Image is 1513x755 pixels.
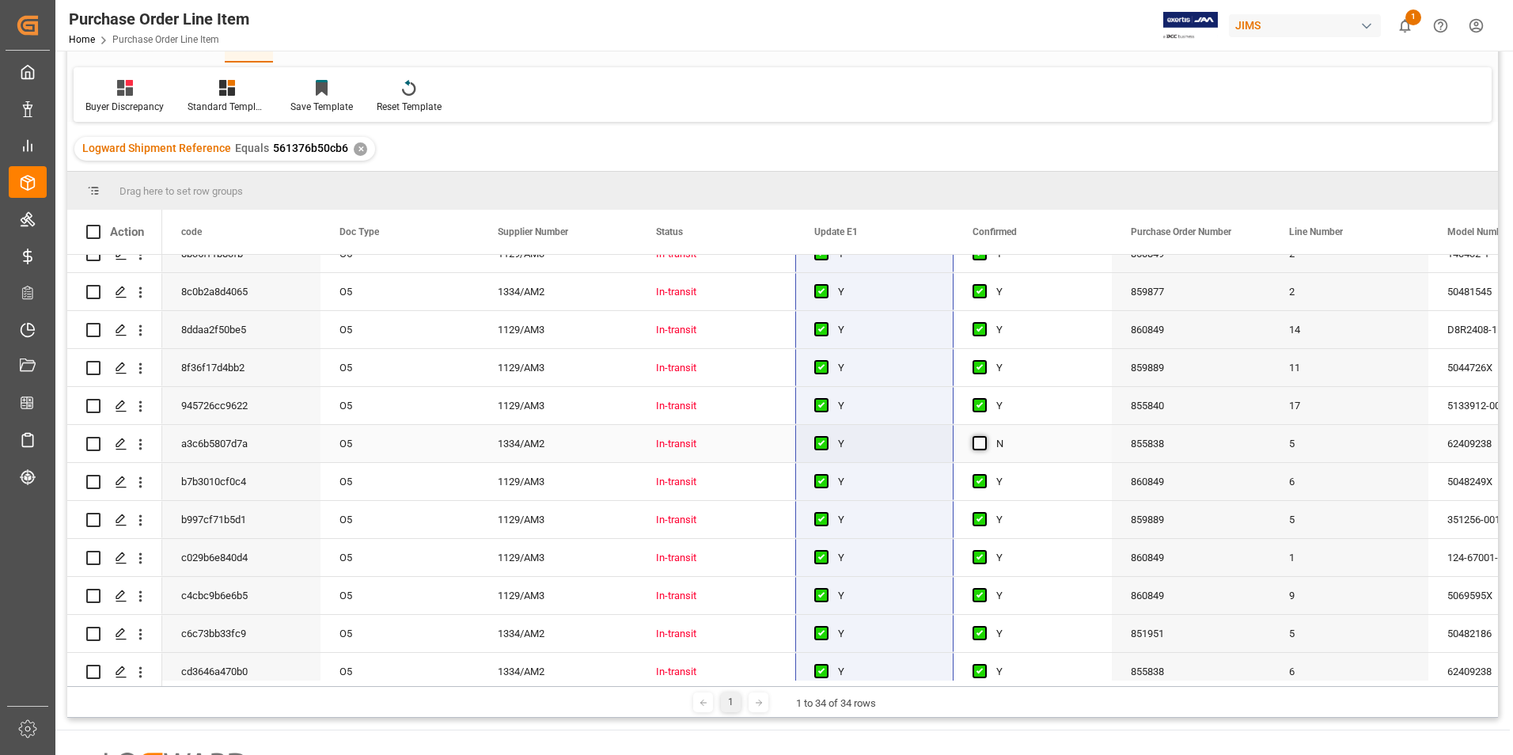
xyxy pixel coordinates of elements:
[1112,311,1270,348] div: 860849
[814,226,858,237] span: Update E1
[273,142,348,154] span: 561376b50cb6
[67,387,162,425] div: Press SPACE to select this row.
[82,142,231,154] span: Logward Shipment Reference
[320,615,479,652] div: O5
[838,426,935,462] div: Y
[1229,14,1381,37] div: JIMS
[838,502,935,538] div: Y
[69,34,95,45] a: Home
[1405,9,1421,25] span: 1
[320,463,479,500] div: O5
[1447,226,1510,237] span: Model Number
[1270,311,1428,348] div: 14
[1270,387,1428,424] div: 17
[162,349,320,386] div: 8f36f17d4bb2
[162,425,320,462] div: a3c6b5807d7a
[67,463,162,501] div: Press SPACE to select this row.
[479,501,637,538] div: 1129/AM3
[1112,387,1270,424] div: 855840
[996,388,1093,424] div: Y
[67,311,162,349] div: Press SPACE to select this row.
[1270,615,1428,652] div: 5
[656,578,776,614] div: In-transit
[119,185,243,197] span: Drag here to set row groups
[656,502,776,538] div: In-transit
[162,273,320,310] div: 8c0b2a8d4065
[479,615,637,652] div: 1334/AM2
[656,312,776,348] div: In-transit
[162,539,320,576] div: c029b6e840d4
[67,653,162,691] div: Press SPACE to select this row.
[162,463,320,500] div: b7b3010cf0c4
[188,100,267,114] div: Standard Templates
[162,653,320,690] div: cd3646a470b0
[656,464,776,500] div: In-transit
[1270,653,1428,690] div: 6
[838,464,935,500] div: Y
[1289,226,1343,237] span: Line Number
[838,274,935,310] div: Y
[1112,501,1270,538] div: 859889
[162,577,320,614] div: c4cbc9b6e6b5
[1112,463,1270,500] div: 860849
[656,274,776,310] div: In-transit
[838,350,935,386] div: Y
[656,654,776,690] div: In-transit
[796,696,876,711] div: 1 to 34 of 34 rows
[320,387,479,424] div: O5
[181,226,202,237] span: code
[656,540,776,576] div: In-transit
[479,653,637,690] div: 1334/AM2
[838,654,935,690] div: Y
[479,311,637,348] div: 1129/AM3
[1423,8,1458,44] button: Help Center
[479,539,637,576] div: 1129/AM3
[479,273,637,310] div: 1334/AM2
[479,349,637,386] div: 1129/AM3
[479,577,637,614] div: 1129/AM3
[320,539,479,576] div: O5
[656,350,776,386] div: In-transit
[996,654,1093,690] div: Y
[1112,425,1270,462] div: 855838
[1270,349,1428,386] div: 11
[235,142,269,154] span: Equals
[290,100,353,114] div: Save Template
[996,616,1093,652] div: Y
[656,226,683,237] span: Status
[354,142,367,156] div: ✕
[67,501,162,539] div: Press SPACE to select this row.
[1387,8,1423,44] button: show 1 new notifications
[838,616,935,652] div: Y
[1163,12,1218,40] img: Exertis%20JAM%20-%20Email%20Logo.jpg_1722504956.jpg
[1112,615,1270,652] div: 851951
[838,540,935,576] div: Y
[838,578,935,614] div: Y
[656,616,776,652] div: In-transit
[69,7,249,31] div: Purchase Order Line Item
[1270,273,1428,310] div: 2
[838,312,935,348] div: Y
[162,615,320,652] div: c6c73bb33fc9
[996,274,1093,310] div: Y
[320,273,479,310] div: O5
[996,502,1093,538] div: Y
[498,226,568,237] span: Supplier Number
[320,501,479,538] div: O5
[973,226,1017,237] span: Confirmed
[1270,577,1428,614] div: 9
[996,578,1093,614] div: Y
[996,464,1093,500] div: Y
[656,426,776,462] div: In-transit
[479,387,637,424] div: 1129/AM3
[320,311,479,348] div: O5
[1112,349,1270,386] div: 859889
[162,501,320,538] div: b997cf71b5d1
[1112,653,1270,690] div: 855838
[1229,10,1387,40] button: JIMS
[67,349,162,387] div: Press SPACE to select this row.
[479,425,637,462] div: 1334/AM2
[1270,539,1428,576] div: 1
[721,692,741,712] div: 1
[1270,501,1428,538] div: 5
